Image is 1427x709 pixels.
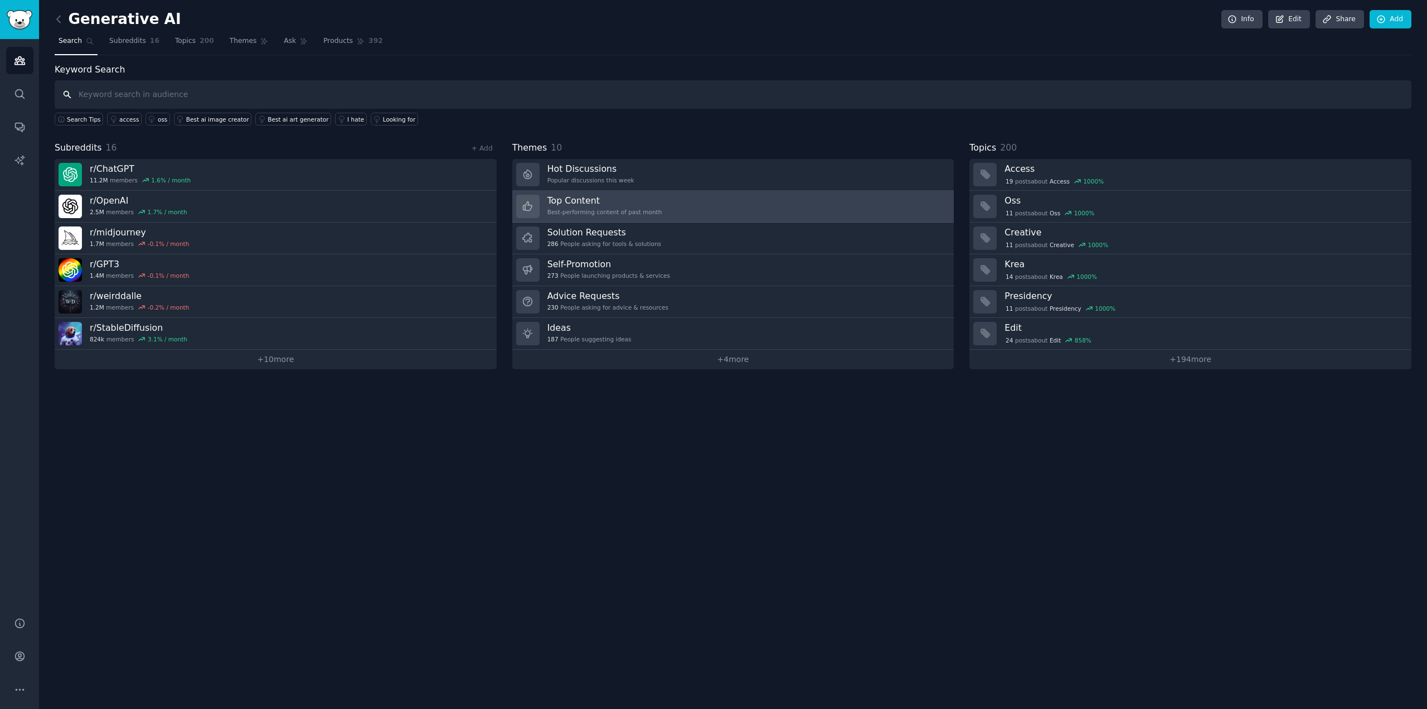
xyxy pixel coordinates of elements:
a: r/midjourney1.7Mmembers-0.1% / month [55,223,497,254]
a: Solution Requests286People asking for tools & solutions [512,223,954,254]
span: 392 [368,36,383,46]
div: -0.1 % / month [148,240,190,248]
input: Keyword search in audience [55,80,1411,109]
span: 16 [106,142,117,153]
img: StableDiffusion [59,322,82,345]
h3: r/ GPT3 [90,258,189,270]
div: 3.1 % / month [148,335,187,343]
span: Oss [1050,209,1060,217]
span: Search [59,36,82,46]
div: access [119,115,139,123]
h3: r/ ChatGPT [90,163,191,175]
a: Presidency11postsaboutPresidency1000% [969,286,1411,318]
div: 858 % [1075,336,1091,344]
div: members [90,335,187,343]
h3: Solution Requests [547,226,661,238]
div: Best ai art generator [268,115,328,123]
a: Advice Requests230People asking for advice & resources [512,286,954,318]
div: I hate [347,115,364,123]
div: -0.2 % / month [148,303,190,311]
a: r/weirddalle1.2Mmembers-0.2% / month [55,286,497,318]
span: Edit [1050,336,1061,344]
a: Edit24postsaboutEdit858% [969,318,1411,350]
img: ChatGPT [59,163,82,186]
label: Keyword Search [55,64,125,75]
a: r/ChatGPT11.2Mmembers1.6% / month [55,159,497,191]
h3: Presidency [1004,290,1404,302]
a: Top ContentBest-performing content of past month [512,191,954,223]
span: 11 [1006,305,1013,312]
a: Share [1316,10,1363,29]
span: Search Tips [67,115,101,123]
a: Hot DiscussionsPopular discussions this week [512,159,954,191]
div: post s about [1004,335,1092,345]
a: r/GPT31.4Mmembers-0.1% / month [55,254,497,286]
span: Creative [1050,241,1074,249]
div: members [90,240,189,248]
img: midjourney [59,226,82,250]
span: 19 [1006,177,1013,185]
span: 1.2M [90,303,104,311]
span: 2.5M [90,208,104,216]
div: People launching products & services [547,272,670,279]
a: +4more [512,350,954,369]
img: OpenAI [59,195,82,218]
div: post s about [1004,272,1098,282]
span: 230 [547,303,559,311]
div: post s about [1004,303,1116,313]
a: Best ai art generator [255,113,331,126]
a: Krea14postsaboutKrea1000% [969,254,1411,286]
button: Search Tips [55,113,103,126]
h3: r/ midjourney [90,226,189,238]
span: 824k [90,335,104,343]
h3: Oss [1004,195,1404,206]
span: 187 [547,335,559,343]
div: members [90,176,191,184]
span: Topics [175,36,196,46]
div: -0.1 % / month [148,272,190,279]
div: Popular discussions this week [547,176,634,184]
div: post s about [1004,176,1105,186]
div: 1.6 % / month [151,176,191,184]
div: 1.7 % / month [148,208,187,216]
a: Topics200 [171,32,218,55]
div: members [90,303,189,311]
a: +194more [969,350,1411,369]
span: 1.4M [90,272,104,279]
div: Best ai image creator [186,115,249,123]
div: People asking for tools & solutions [547,240,661,248]
div: oss [158,115,167,123]
a: Edit [1268,10,1310,29]
span: 286 [547,240,559,248]
div: 1000 % [1095,305,1115,312]
span: 10 [551,142,562,153]
span: 24 [1006,336,1013,344]
a: Products392 [319,32,386,55]
span: 273 [547,272,559,279]
div: post s about [1004,208,1095,218]
a: Ideas187People suggesting ideas [512,318,954,350]
div: 1000 % [1088,241,1108,249]
img: weirddalle [59,290,82,313]
h3: Hot Discussions [547,163,634,175]
span: 16 [150,36,159,46]
h3: Krea [1004,258,1404,270]
div: 1000 % [1074,209,1095,217]
h3: r/ weirddalle [90,290,189,302]
a: I hate [335,113,367,126]
h3: Self-Promotion [547,258,670,270]
a: Subreddits16 [105,32,163,55]
a: Ask [280,32,312,55]
a: r/OpenAI2.5Mmembers1.7% / month [55,191,497,223]
a: Add [1370,10,1411,29]
h3: Advice Requests [547,290,668,302]
img: GummySearch logo [7,10,32,30]
h3: r/ StableDiffusion [90,322,187,334]
span: Access [1050,177,1070,185]
div: People asking for advice & resources [547,303,668,311]
div: 1000 % [1083,177,1104,185]
div: Best-performing content of past month [547,208,662,216]
img: GPT3 [59,258,82,282]
h3: Creative [1004,226,1404,238]
span: Presidency [1050,305,1081,312]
